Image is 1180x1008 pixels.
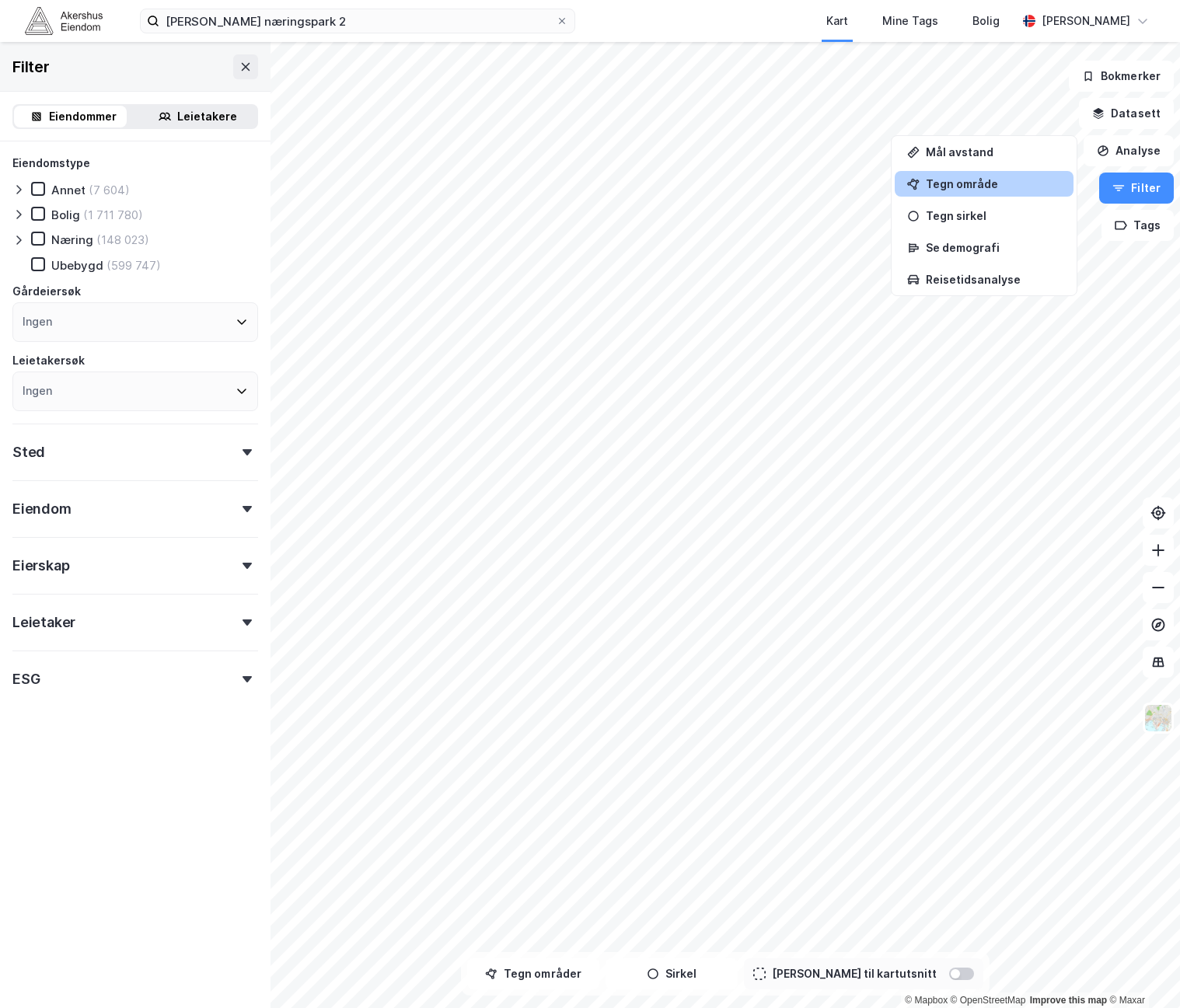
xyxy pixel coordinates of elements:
div: Leietaker [12,613,75,632]
button: Analyse [1084,135,1174,166]
div: Sted [12,443,45,462]
img: Z [1143,703,1173,733]
iframe: Chat Widget [1102,933,1180,1008]
button: Datasett [1079,98,1174,129]
div: Leietakere [177,107,237,126]
div: Filter [12,54,50,79]
a: OpenStreetMap [951,995,1026,1006]
button: Filter [1099,173,1174,204]
input: Søk på adresse, matrikkel, gårdeiere, leietakere eller personer [159,9,556,33]
a: Improve this map [1030,995,1107,1006]
div: Mål avstand [926,145,1061,159]
div: Tegn sirkel [926,209,1061,222]
div: (1 711 780) [83,208,143,222]
div: Ingen [23,382,52,400]
div: [PERSON_NAME] [1042,12,1130,30]
div: Eiendom [12,500,72,518]
div: Kontrollprogram for chat [1102,933,1180,1008]
div: Eiendommer [49,107,117,126]
div: Mine Tags [882,12,938,30]
a: Mapbox [905,995,948,1006]
div: Bolig [51,208,80,222]
button: Sirkel [606,958,738,989]
div: (7 604) [89,183,130,197]
div: ESG [12,670,40,689]
div: Bolig [972,12,1000,30]
div: Næring [51,232,93,247]
div: [PERSON_NAME] til kartutsnitt [772,964,937,983]
div: Tegn område [926,177,1061,190]
button: Bokmerker [1069,61,1174,92]
div: Annet [51,183,86,197]
button: Tags [1101,210,1174,241]
div: Ingen [23,312,52,331]
div: Eiendomstype [12,154,90,173]
div: Gårdeiersøk [12,282,81,301]
div: Eierskap [12,556,69,575]
button: Tegn områder [467,958,599,989]
div: (599 747) [106,258,161,273]
div: (148 023) [96,232,149,247]
div: Kart [826,12,848,30]
img: akershus-eiendom-logo.9091f326c980b4bce74ccdd9f866810c.svg [25,7,103,34]
div: Se demografi [926,241,1061,254]
div: Reisetidsanalyse [926,273,1061,286]
div: Leietakersøk [12,351,85,370]
div: Ubebygd [51,258,103,273]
